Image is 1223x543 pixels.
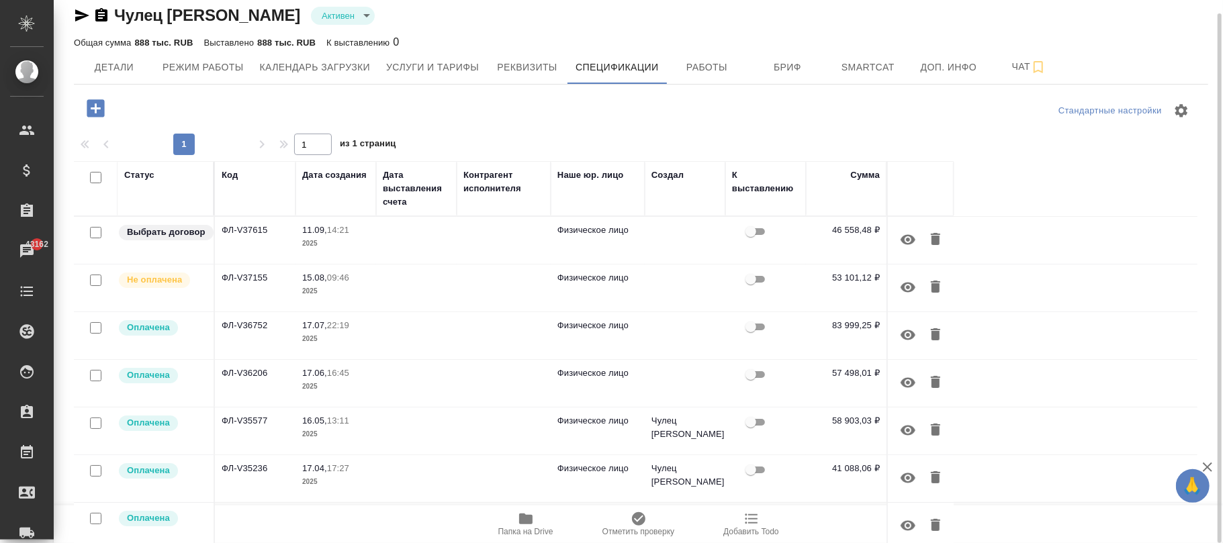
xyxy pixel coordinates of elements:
td: ФЛ-V37615 [215,217,296,264]
button: Удалить [924,319,947,351]
p: 83 999,25 ₽ [813,319,880,332]
p: 16:45 [327,368,349,378]
div: Контрагент исполнителя [463,168,544,195]
button: Активен [318,10,359,21]
button: Удалить [924,224,947,256]
p: 2025 [302,380,369,393]
p: Общая сумма [74,38,134,48]
span: Smartcat [836,59,901,76]
a: Чулец [PERSON_NAME] [114,6,300,24]
div: Статус [124,168,154,182]
p: 17.06, [302,368,327,378]
p: 41 088,06 ₽ [813,462,880,475]
span: Бриф [756,59,820,76]
span: Настроить таблицу [1165,95,1197,127]
button: Скопировать ссылку [93,7,109,23]
button: Папка на Drive [469,505,582,543]
p: Физическое лицо [557,462,638,475]
td: ФЛ-V35236 [215,455,296,502]
p: 2025 [302,285,369,298]
button: Удалить [924,414,947,446]
span: Услуги и тарифы [386,59,479,76]
p: Оплачена [127,511,170,525]
p: 16.05, [302,415,327,426]
p: Оплачена [127,321,170,334]
button: 🙏 [1176,469,1210,503]
button: Добавить оплату [77,95,114,122]
p: Физическое лицо [557,224,638,237]
button: Удалить [924,462,947,494]
div: Создал [651,168,684,182]
button: Скрыть от исполнителя [892,509,924,542]
td: Чулец [PERSON_NAME] [645,455,725,502]
p: 09:46 [327,273,349,283]
button: Скрыть от исполнителя [892,224,924,256]
p: 2025 [302,475,369,489]
svg: Подписаться [1030,59,1046,75]
p: 2025 [302,428,369,441]
td: ФЛ-V36206 [215,360,296,407]
button: Скрыть от исполнителя [892,271,924,303]
a: 43162 [3,234,50,268]
p: Физическое лицо [557,414,638,428]
td: ФЛ-V35577 [215,407,296,454]
p: Физическое лицо [557,271,638,285]
p: 2025 [302,332,369,346]
div: К выставлению [732,168,799,195]
button: Удалить [924,366,947,399]
p: 11.09, [302,225,327,235]
p: 888 тыс. RUB [134,38,193,48]
span: Реквизиты [495,59,559,76]
span: 43162 [17,238,56,251]
p: Физическое лицо [557,366,638,380]
div: split button [1055,101,1165,121]
p: Выбрать договор [127,226,206,239]
p: 888 тыс. RUB [257,38,316,48]
div: Сумма [851,168,880,182]
button: Скрыть от исполнителя [892,462,924,494]
td: ФЛ-V37155 [215,264,296,311]
button: Скрыть от исполнителя [892,319,924,351]
p: Оплачена [127,464,170,477]
span: Календарь загрузки [260,59,371,76]
span: Режим работы [163,59,244,76]
span: Работы [675,59,739,76]
p: Оплачена [127,416,170,430]
p: Выставлено [204,38,258,48]
p: 14:21 [327,225,349,235]
span: Детали [82,59,146,76]
button: Удалить [924,271,947,303]
p: 57 498,01 ₽ [813,366,880,380]
span: 🙏 [1181,472,1204,500]
p: 46 558,48 ₽ [813,224,880,237]
span: из 1 страниц [340,136,396,155]
td: ФЛ-V36752 [215,312,296,359]
button: Скопировать ссылку для ЯМессенджера [74,7,90,23]
div: Дата создания [302,168,367,182]
p: 58 903,03 ₽ [813,414,880,428]
p: 17.07, [302,320,327,330]
button: Добавить Todo [695,505,808,543]
p: 22:19 [327,320,349,330]
td: Чулец [PERSON_NAME] [645,407,725,454]
div: Активен [311,7,375,25]
span: Доп. инфо [917,59,981,76]
p: К выставлению [326,38,393,48]
p: 2025 [302,237,369,250]
p: 17:27 [327,463,349,473]
div: 0 [326,34,399,50]
p: Не оплачена [127,273,182,287]
span: Папка на Drive [498,527,553,536]
p: Физическое лицо [557,319,638,332]
div: Код [222,168,238,182]
button: Удалить [924,509,947,542]
span: Отметить проверку [602,527,674,536]
button: Скрыть от исполнителя [892,414,924,446]
p: 17.04, [302,463,327,473]
p: Оплачена [127,368,170,382]
span: Добавить Todo [723,527,778,536]
div: Дата выставления счета [383,168,450,209]
button: Скрыть от исполнителя [892,366,924,399]
p: 13:11 [327,415,349,426]
button: Отметить проверку [582,505,695,543]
